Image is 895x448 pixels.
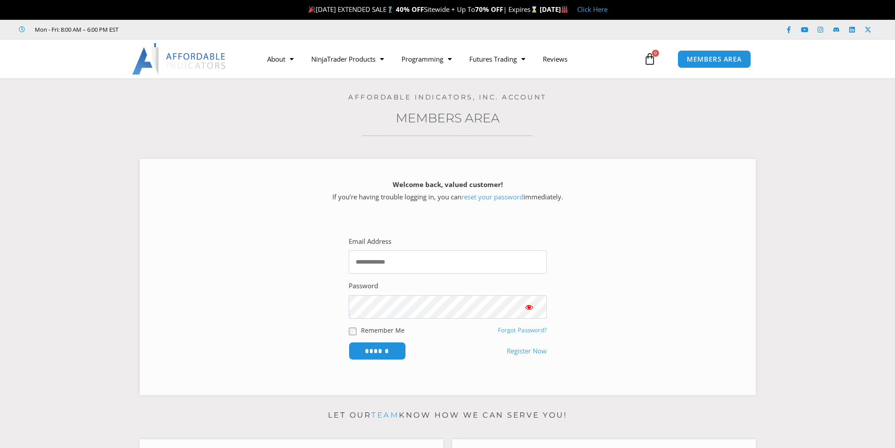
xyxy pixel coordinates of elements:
iframe: Customer reviews powered by Trustpilot [131,25,263,34]
img: 🏭 [561,6,568,13]
a: Register Now [507,345,547,357]
a: Members Area [396,110,500,125]
img: 🏌️‍♂️ [387,6,394,13]
a: About [258,49,302,69]
a: Forgot Password? [498,326,547,334]
label: Remember Me [361,326,405,335]
a: Programming [393,49,460,69]
button: Show password [512,295,547,319]
a: 0 [630,46,669,72]
strong: 40% OFF [396,5,424,14]
span: [DATE] EXTENDED SALE Sitewide + Up To | Expires [306,5,540,14]
a: Click Here [577,5,608,14]
p: Let our know how we can serve you! [140,408,756,422]
a: NinjaTrader Products [302,49,393,69]
strong: [DATE] [540,5,568,14]
a: reset your password [461,192,523,201]
p: If you’re having trouble logging in, you can immediately. [155,179,740,203]
span: Mon - Fri: 8:00 AM – 6:00 PM EST [33,24,118,35]
a: MEMBERS AREA [678,50,751,68]
nav: Menu [258,49,641,69]
a: Affordable Indicators, Inc. Account [348,93,547,101]
strong: 70% OFF [475,5,503,14]
strong: Welcome back, valued customer! [393,180,503,189]
label: Password [349,280,378,292]
img: ⌛ [531,6,538,13]
a: Reviews [534,49,576,69]
span: MEMBERS AREA [687,56,742,62]
label: Email Address [349,235,391,248]
a: team [371,411,399,419]
a: Futures Trading [460,49,534,69]
img: 🎉 [309,6,315,13]
span: 0 [652,50,659,57]
img: LogoAI | Affordable Indicators – NinjaTrader [132,43,227,75]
